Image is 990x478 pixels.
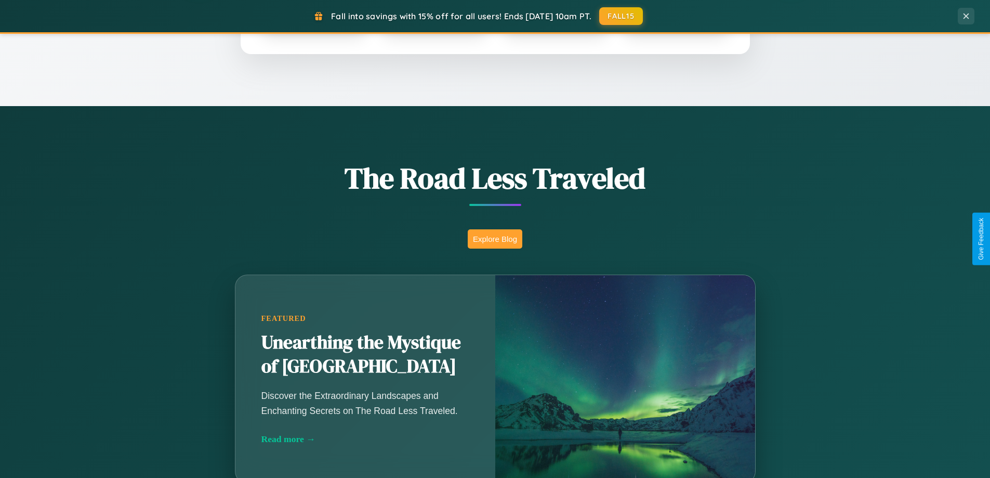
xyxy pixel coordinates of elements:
div: Featured [261,314,469,323]
button: FALL15 [599,7,643,25]
button: Explore Blog [468,229,522,249]
h1: The Road Less Traveled [183,158,807,198]
h2: Unearthing the Mystique of [GEOGRAPHIC_DATA] [261,331,469,379]
p: Discover the Extraordinary Landscapes and Enchanting Secrets on The Road Less Traveled. [261,389,469,418]
div: Give Feedback [978,218,985,260]
div: Read more → [261,434,469,445]
span: Fall into savings with 15% off for all users! Ends [DATE] 10am PT. [331,11,591,21]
